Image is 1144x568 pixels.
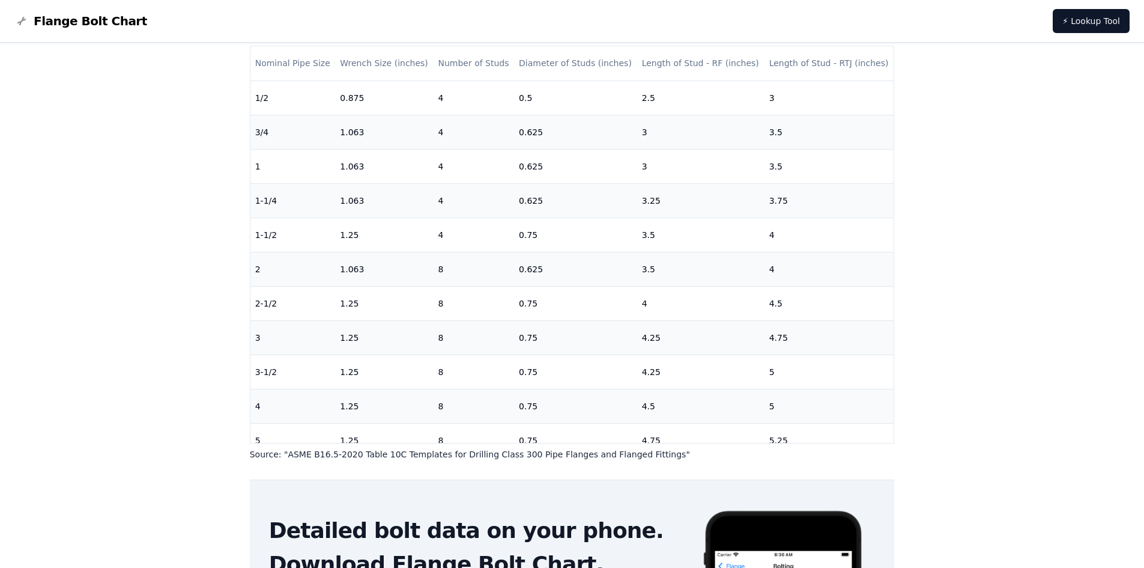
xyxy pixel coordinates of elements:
td: 0.75 [514,423,637,457]
td: 4 [433,149,514,183]
td: 1.063 [335,252,433,286]
td: 3.5 [637,252,764,286]
td: 1.25 [335,218,433,252]
td: 5.25 [764,423,894,457]
td: 4 [433,218,514,252]
th: Wrench Size (inches) [335,46,433,81]
td: 0.625 [514,149,637,183]
span: Flange Bolt Chart [34,13,147,29]
td: 4.25 [637,355,764,389]
td: 4 [433,81,514,115]
td: 8 [433,355,514,389]
td: 2.5 [637,81,764,115]
td: 8 [433,252,514,286]
td: 8 [433,320,514,355]
td: 0.5 [514,81,637,115]
td: 5 [764,355,894,389]
th: Length of Stud - RTJ (inches) [764,46,894,81]
a: Flange Bolt Chart LogoFlange Bolt Chart [14,13,147,29]
td: 3 [637,115,764,149]
th: Diameter of Studs (inches) [514,46,637,81]
td: 3 [250,320,336,355]
td: 4 [764,218,894,252]
img: Flange Bolt Chart Logo [14,14,29,28]
th: Length of Stud - RF (inches) [637,46,764,81]
td: 0.625 [514,252,637,286]
td: 1/2 [250,81,336,115]
td: 0.625 [514,115,637,149]
td: 1.25 [335,389,433,423]
td: 3 [764,81,894,115]
td: 8 [433,389,514,423]
td: 4 [637,286,764,320]
td: 4 [764,252,894,286]
td: 1.25 [335,286,433,320]
td: 1.063 [335,149,433,183]
td: 3.5 [764,149,894,183]
td: 8 [433,423,514,457]
td: 2-1/2 [250,286,336,320]
td: 4.75 [764,320,894,355]
td: 4.25 [637,320,764,355]
td: 0.75 [514,320,637,355]
td: 5 [764,389,894,423]
td: 0.75 [514,218,637,252]
td: 3/4 [250,115,336,149]
td: 4 [250,389,336,423]
td: 0.75 [514,389,637,423]
a: ⚡ Lookup Tool [1053,9,1130,33]
td: 4 [433,183,514,218]
td: 5 [250,423,336,457]
h2: Detailed bolt data on your phone. [269,519,683,543]
td: 4.75 [637,423,764,457]
td: 1.25 [335,320,433,355]
td: 3-1/2 [250,355,336,389]
th: Number of Studs [433,46,514,81]
td: 2 [250,252,336,286]
td: 3 [637,149,764,183]
td: 0.75 [514,355,637,389]
td: 1-1/2 [250,218,336,252]
td: 4.5 [764,286,894,320]
td: 4 [433,115,514,149]
td: 3.5 [637,218,764,252]
td: 1.25 [335,423,433,457]
p: Source: " ASME B16.5-2020 Table 10C Templates for Drilling Class 300 Pipe Flanges and Flanged Fit... [250,448,895,460]
td: 1 [250,149,336,183]
td: 3.75 [764,183,894,218]
td: 0.625 [514,183,637,218]
td: 0.75 [514,286,637,320]
th: Nominal Pipe Size [250,46,336,81]
td: 3.5 [764,115,894,149]
td: 8 [433,286,514,320]
td: 3.25 [637,183,764,218]
td: 1-1/4 [250,183,336,218]
td: 4.5 [637,389,764,423]
td: 1.25 [335,355,433,389]
td: 1.063 [335,183,433,218]
td: 1.063 [335,115,433,149]
td: 0.875 [335,81,433,115]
